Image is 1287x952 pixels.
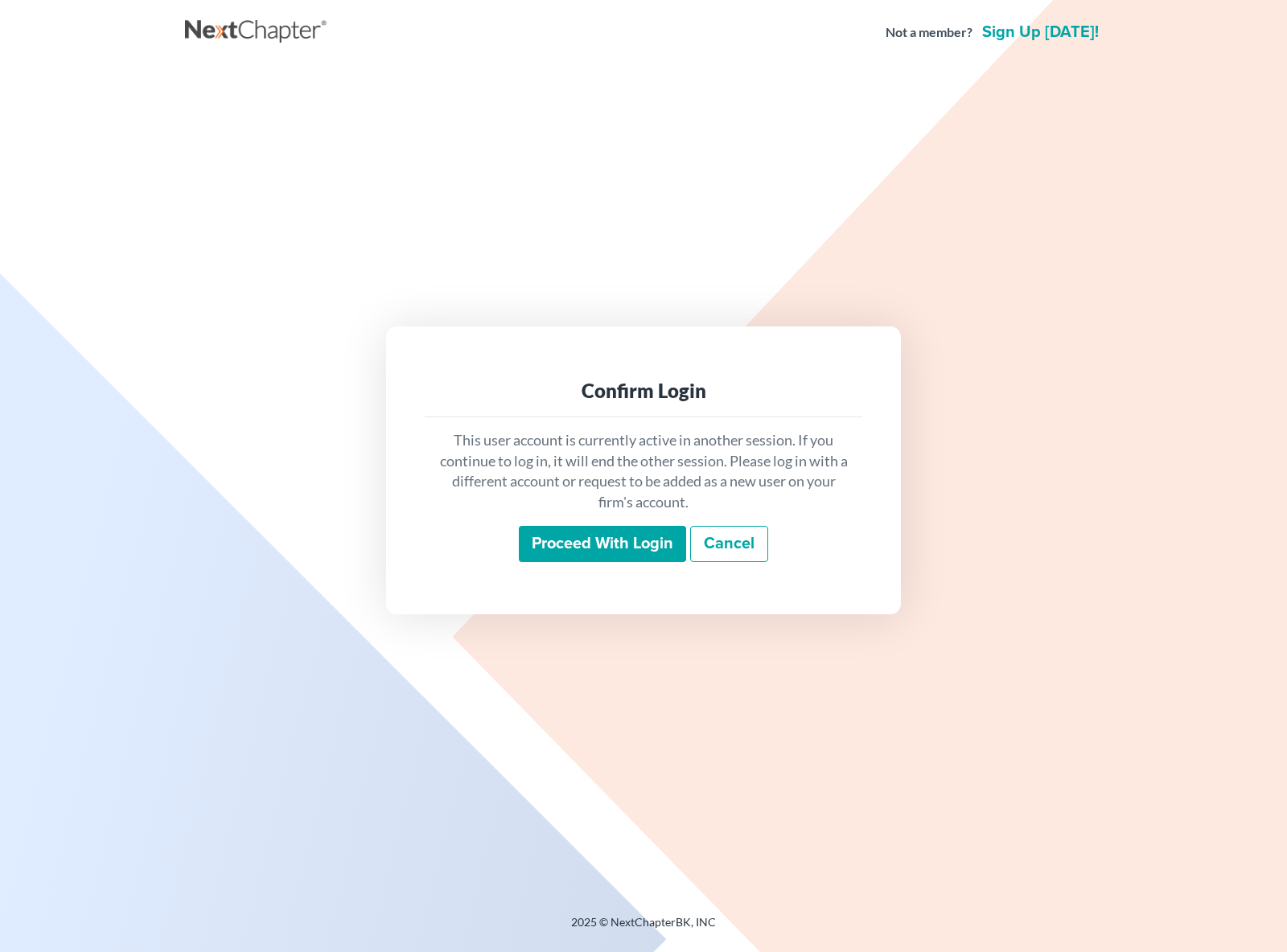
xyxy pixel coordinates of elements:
div: 2025 © NextChapterBK, INC [185,914,1102,943]
input: Proceed with login [519,526,686,563]
strong: Not a member? [886,23,972,42]
a: Cancel [690,526,768,563]
a: Sign up [DATE]! [979,24,1102,40]
div: Confirm Login [438,378,849,404]
p: This user account is currently active in another session. If you continue to log in, it will end ... [438,430,849,513]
